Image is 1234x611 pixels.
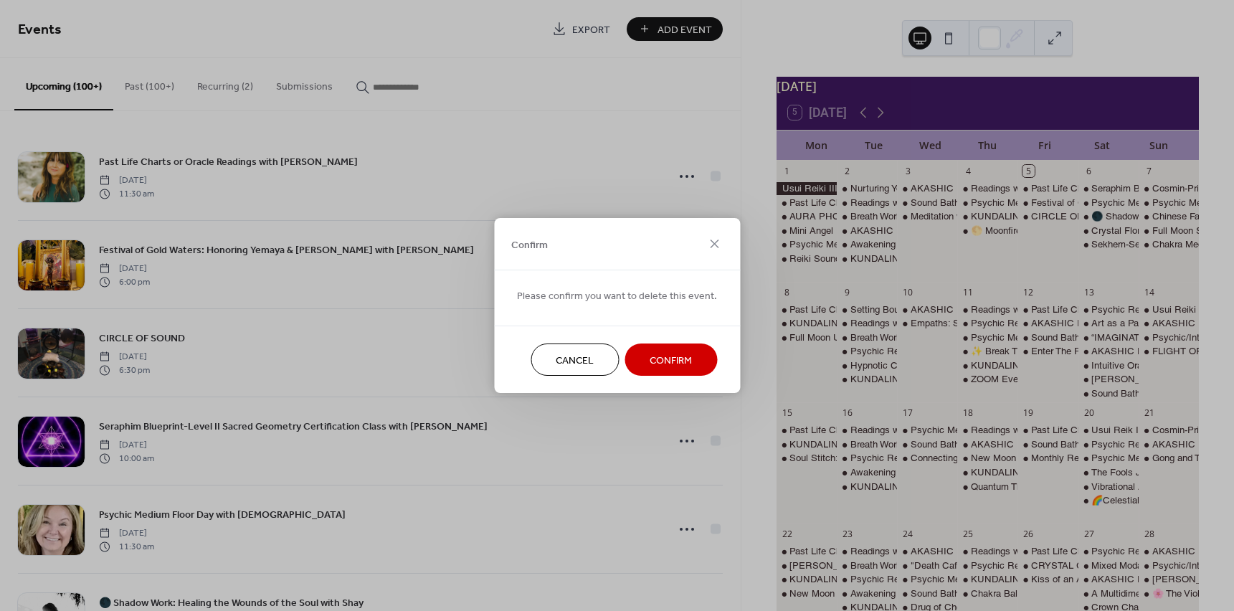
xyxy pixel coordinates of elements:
[517,289,717,304] span: Please confirm you want to delete this event.
[650,354,692,369] span: Confirm
[511,237,548,252] span: Confirm
[556,354,594,369] span: Cancel
[625,344,717,376] button: Confirm
[531,344,619,376] button: Cancel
